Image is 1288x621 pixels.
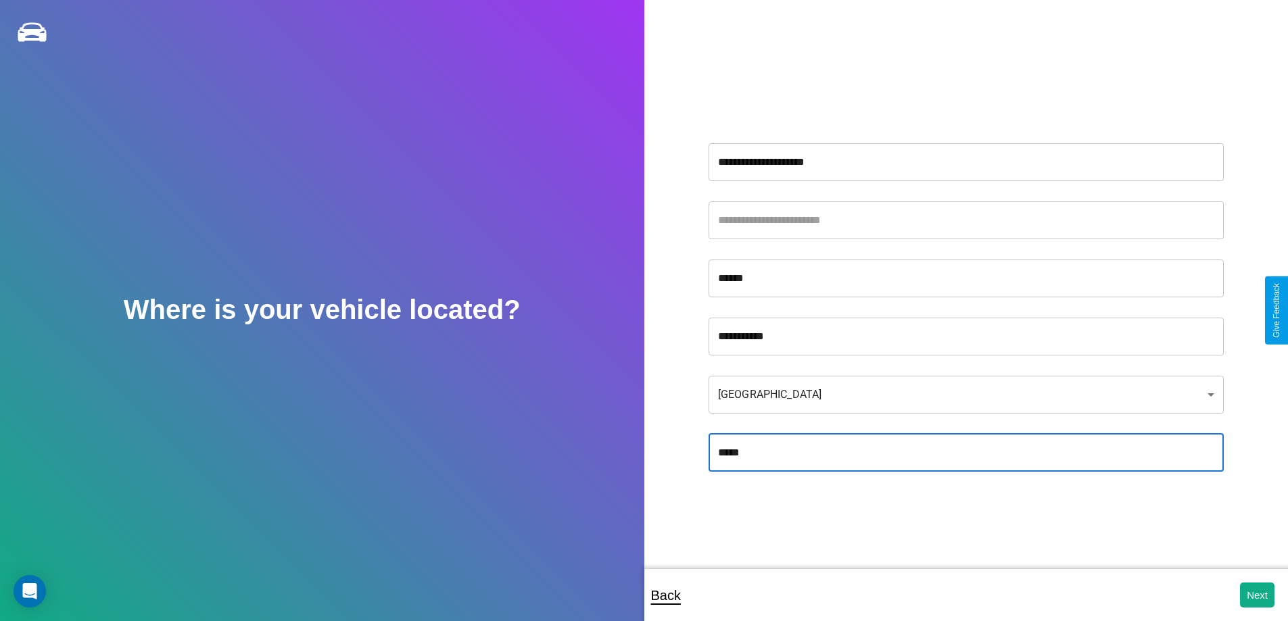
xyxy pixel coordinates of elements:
[651,583,681,607] p: Back
[709,376,1224,414] div: [GEOGRAPHIC_DATA]
[124,295,521,325] h2: Where is your vehicle located?
[1272,283,1281,338] div: Give Feedback
[1240,582,1274,607] button: Next
[14,575,46,607] div: Open Intercom Messenger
